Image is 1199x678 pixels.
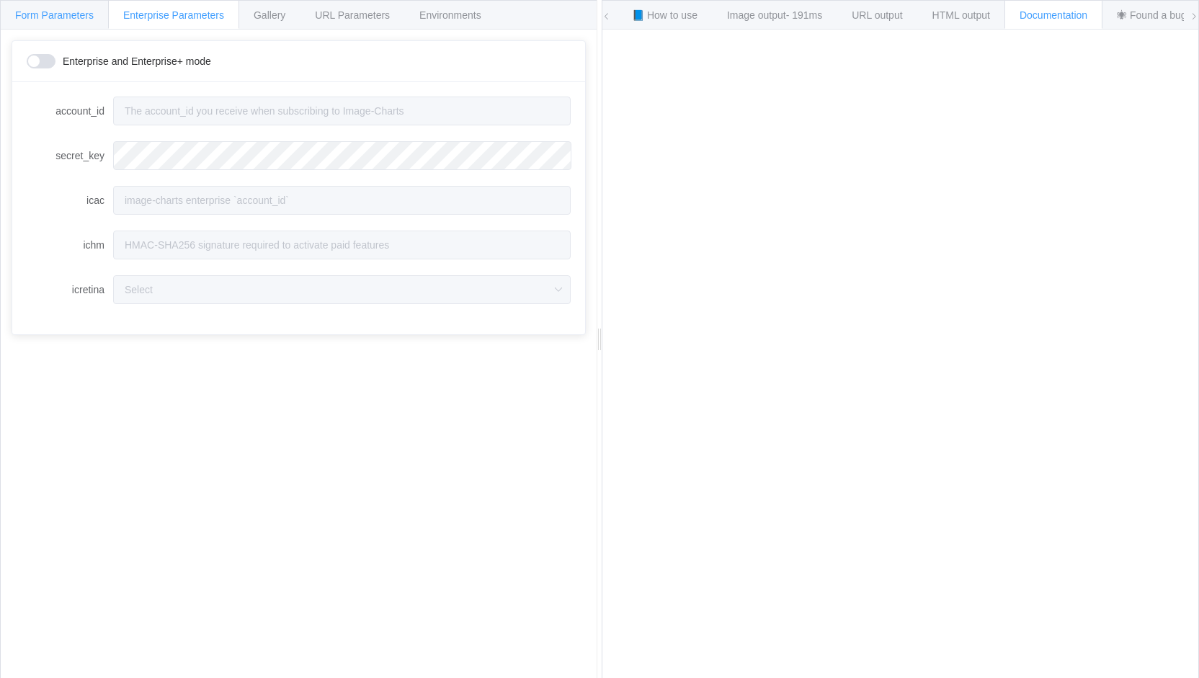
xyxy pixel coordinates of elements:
[113,231,571,259] input: HMAC-SHA256 signature required to activate paid features
[15,9,94,21] span: Form Parameters
[632,9,697,21] span: 📘 How to use
[786,9,823,21] span: - 191ms
[419,9,481,21] span: Environments
[315,9,390,21] span: URL Parameters
[727,9,822,21] span: Image output
[27,231,113,259] label: ichm
[27,141,113,170] label: secret_key
[113,275,571,304] input: Select
[123,9,224,21] span: Enterprise Parameters
[27,97,113,125] label: account_id
[27,275,113,304] label: icretina
[113,186,571,215] input: image-charts enterprise `account_id`
[1020,9,1087,21] span: Documentation
[113,97,571,125] input: The account_id you receive when subscribing to Image-Charts
[63,56,211,66] span: Enterprise and Enterprise+ mode
[27,186,113,215] label: icac
[852,9,902,21] span: URL output
[932,9,990,21] span: HTML output
[254,9,285,21] span: Gallery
